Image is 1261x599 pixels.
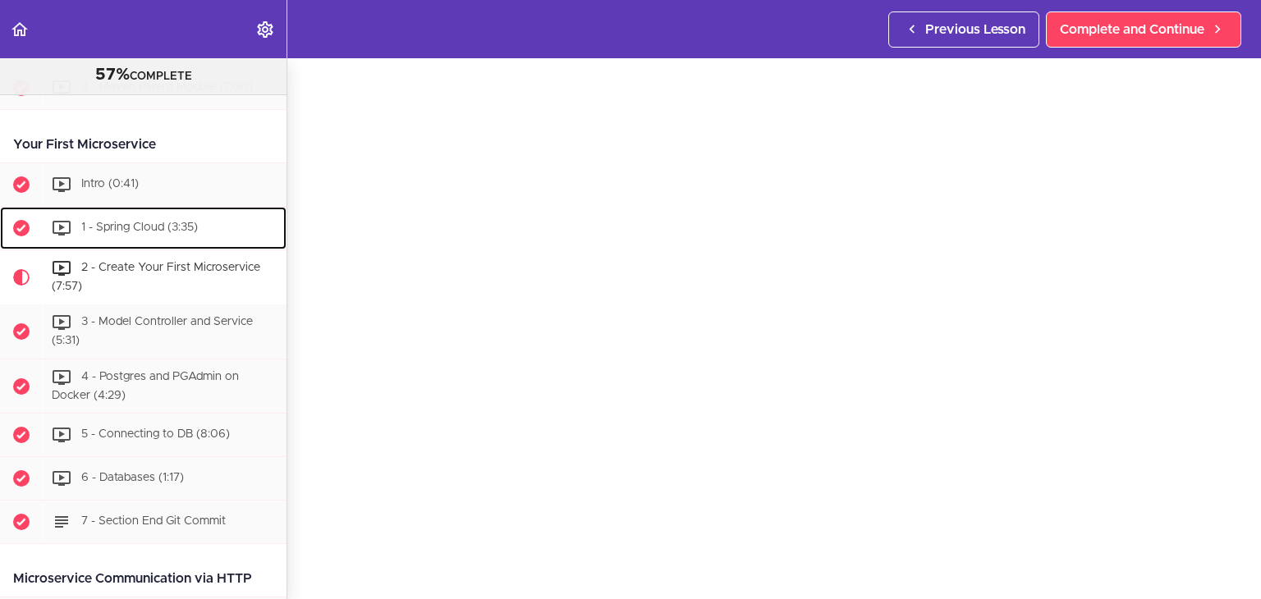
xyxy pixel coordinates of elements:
span: 1 - Spring Cloud (3:35) [81,222,198,234]
iframe: To enrich screen reader interactions, please activate Accessibility in Grammarly extension settings [320,66,1228,577]
span: Complete and Continue [1060,20,1204,39]
span: 6 - Databases (1:17) [81,473,184,484]
svg: Settings Menu [255,20,275,39]
span: 57% [95,66,130,83]
span: Previous Lesson [925,20,1025,39]
a: Previous Lesson [888,11,1039,48]
div: COMPLETE [21,65,266,86]
span: 7 - Section End Git Commit [81,516,226,528]
a: Complete and Continue [1046,11,1241,48]
span: 4 - Postgres and PGAdmin on Docker (4:29) [52,371,239,401]
span: 3 - Model Controller and Service (5:31) [52,316,253,346]
span: 2 - Create Your First Microservice (7:57) [52,263,260,293]
svg: Back to course curriculum [10,20,30,39]
span: Intro (0:41) [81,179,139,190]
span: 5 - Connecting to DB (8:06) [81,429,230,441]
